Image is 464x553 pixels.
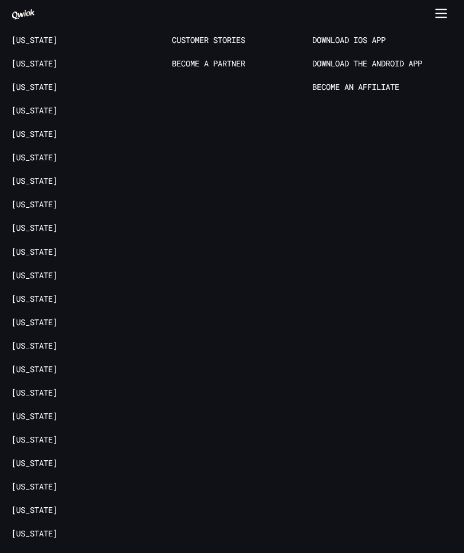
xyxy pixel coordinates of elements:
[11,458,57,469] a: [US_STATE]
[11,82,57,93] a: [US_STATE]
[312,35,386,46] a: Download IOS App
[11,58,57,69] a: [US_STATE]
[312,82,399,93] a: Become an Affiliate
[172,58,245,69] a: Become a Partner
[11,294,57,305] a: [US_STATE]
[11,176,57,187] a: [US_STATE]
[11,35,57,46] a: [US_STATE]
[11,388,57,398] a: [US_STATE]
[172,35,245,46] a: Customer stories
[11,505,57,516] a: [US_STATE]
[11,129,57,140] a: [US_STATE]
[11,105,57,116] a: [US_STATE]
[11,364,57,375] a: [US_STATE]
[11,152,57,163] a: [US_STATE]
[11,223,57,234] a: [US_STATE]
[11,411,57,422] a: [US_STATE]
[11,317,57,328] a: [US_STATE]
[11,270,57,281] a: [US_STATE]
[11,247,57,258] a: [US_STATE]
[11,528,57,539] a: [US_STATE]
[11,434,57,445] a: [US_STATE]
[11,481,57,492] a: [US_STATE]
[312,58,422,69] a: Download the Android App
[11,341,57,351] a: [US_STATE]
[11,199,57,210] a: [US_STATE]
